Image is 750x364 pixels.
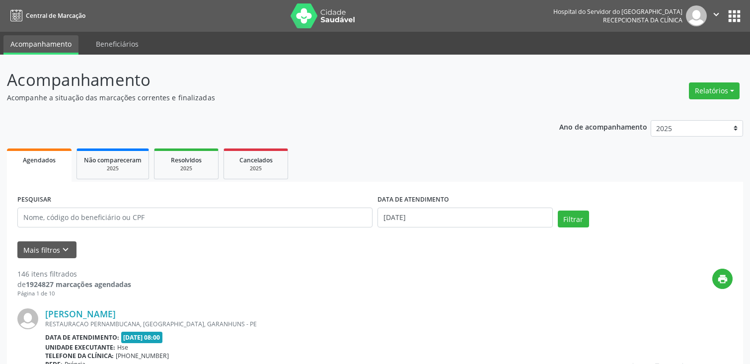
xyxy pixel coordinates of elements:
span: Recepcionista da clínica [603,16,682,24]
a: Beneficiários [89,35,146,53]
div: Página 1 de 10 [17,290,131,298]
button: apps [726,7,743,25]
button: Mais filtroskeyboard_arrow_down [17,241,76,259]
a: Central de Marcação [7,7,85,24]
span: Central de Marcação [26,11,85,20]
input: Selecione um intervalo [377,208,553,227]
p: Acompanhamento [7,68,522,92]
div: de [17,279,131,290]
img: img [686,5,707,26]
input: Nome, código do beneficiário ou CPF [17,208,373,227]
div: 2025 [161,165,211,172]
span: Resolvidos [171,156,202,164]
p: Ano de acompanhamento [559,120,647,133]
b: Telefone da clínica: [45,352,114,360]
div: 146 itens filtrados [17,269,131,279]
button: Relatórios [689,82,740,99]
span: [PHONE_NUMBER] [116,352,169,360]
label: PESQUISAR [17,192,51,208]
span: Cancelados [239,156,273,164]
span: [DATE] 08:00 [121,332,163,343]
i: keyboard_arrow_down [60,244,71,255]
strong: 1924827 marcações agendadas [26,280,131,289]
p: Acompanhe a situação das marcações correntes e finalizadas [7,92,522,103]
img: img [17,308,38,329]
a: [PERSON_NAME] [45,308,116,319]
button:  [707,5,726,26]
span: Não compareceram [84,156,142,164]
i:  [711,9,722,20]
span: Agendados [23,156,56,164]
button: Filtrar [558,211,589,227]
label: DATA DE ATENDIMENTO [377,192,449,208]
span: Hse [117,343,128,352]
b: Unidade executante: [45,343,115,352]
div: 2025 [231,165,281,172]
a: Acompanhamento [3,35,78,55]
div: RESTAURACAO PERNAMBUCANA, [GEOGRAPHIC_DATA], GARANHUNS - PE [45,320,584,328]
div: Hospital do Servidor do [GEOGRAPHIC_DATA] [553,7,682,16]
i: print [717,274,728,285]
div: 2025 [84,165,142,172]
b: Data de atendimento: [45,333,119,342]
button: print [712,269,733,289]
